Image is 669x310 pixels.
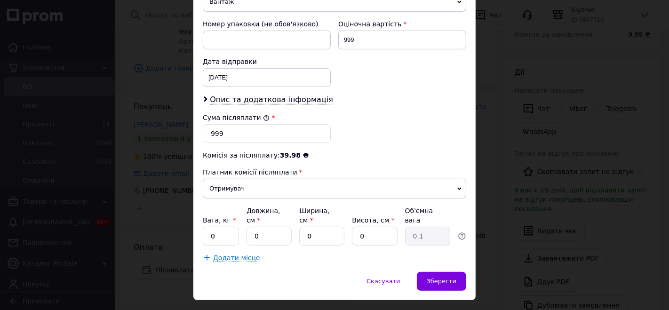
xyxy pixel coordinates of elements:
[213,254,260,262] span: Додати місце
[366,278,400,285] span: Скасувати
[203,216,236,224] label: Вага, кг
[427,278,456,285] span: Зберегти
[405,206,450,225] div: Об'ємна вага
[203,57,331,66] div: Дата відправки
[280,151,309,159] span: 39.98 ₴
[247,207,280,224] label: Довжина, см
[338,19,466,29] div: Оціночна вартість
[299,207,329,224] label: Ширина, см
[203,114,270,121] label: Сума післяплати
[203,19,331,29] div: Номер упаковки (не обов'язково)
[203,151,466,160] div: Комісія за післяплату:
[203,179,466,199] span: Отримувач
[352,216,394,224] label: Висота, см
[210,95,333,104] span: Опис та додаткова інформація
[203,168,297,176] span: Платник комісії післяплати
